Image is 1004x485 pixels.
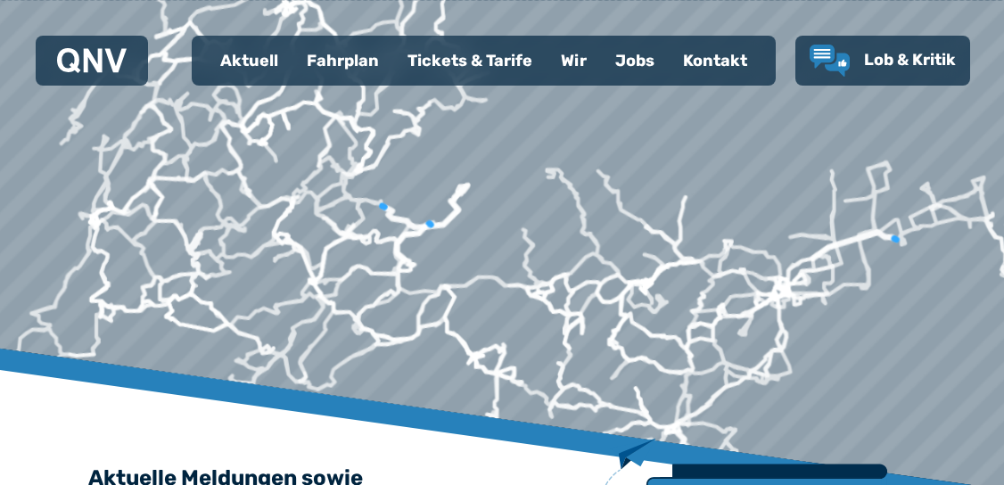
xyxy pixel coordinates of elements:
[57,48,127,73] img: QNV Logo
[669,37,761,84] a: Kontakt
[810,45,956,77] a: Lob & Kritik
[393,37,547,84] a: Tickets & Tarife
[864,50,956,70] span: Lob & Kritik
[206,37,292,84] a: Aktuell
[292,37,393,84] a: Fahrplan
[547,37,601,84] a: Wir
[57,43,127,78] a: QNV Logo
[601,37,669,84] a: Jobs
